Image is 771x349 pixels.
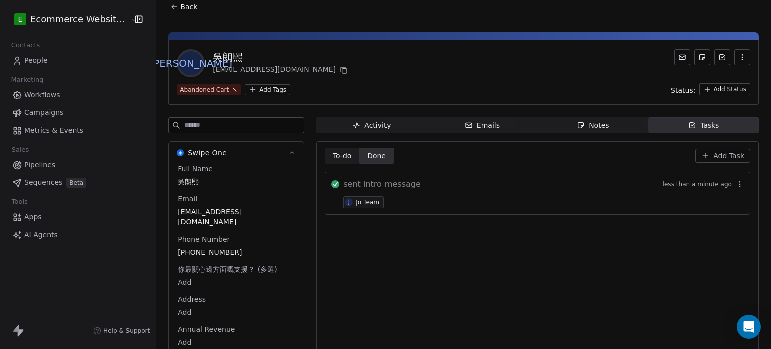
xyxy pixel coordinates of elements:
span: less than a minute ago [663,180,732,188]
div: J [348,198,350,206]
a: AI Agents [8,226,148,243]
span: [PERSON_NAME] [179,51,203,75]
span: Full Name [176,164,215,174]
a: SequencesBeta [8,174,148,191]
a: People [8,52,148,69]
a: Help & Support [93,327,150,335]
div: [EMAIL_ADDRESS][DOMAIN_NAME] [213,64,350,76]
span: Apps [24,212,42,222]
span: People [24,55,48,66]
span: AI Agents [24,229,58,240]
span: Contacts [7,38,44,53]
span: Add [178,277,295,287]
span: Metrics & Events [24,125,83,136]
button: Add Status [699,83,750,95]
span: 吳朗熙 [178,177,295,187]
span: [PHONE_NUMBER] [178,247,295,257]
span: Annual Revenue [176,324,237,334]
span: Add [178,337,295,347]
span: Marketing [7,72,48,87]
span: Ecommerce Website Builder [30,13,128,26]
a: Apps [8,209,148,225]
a: Workflows [8,87,148,103]
span: Email [176,194,199,204]
span: Address [176,294,208,304]
span: Campaigns [24,107,63,118]
span: Add Task [713,151,744,161]
a: Pipelines [8,157,148,173]
span: Phone Number [176,234,232,244]
span: Sales [7,142,33,157]
span: Beta [66,178,86,188]
div: Open Intercom Messenger [737,315,761,339]
span: Add [178,307,295,317]
span: Pipelines [24,160,55,170]
button: EEcommerce Website Builder [12,11,123,28]
a: Metrics & Events [8,122,148,139]
img: Swipe One [177,149,184,156]
span: [EMAIL_ADDRESS][DOMAIN_NAME] [178,207,295,227]
span: Help & Support [103,327,150,335]
span: Status: [671,85,695,95]
a: Campaigns [8,104,148,121]
div: 吳朗熙 [213,50,350,64]
span: Swipe One [188,148,227,158]
div: Activity [352,120,391,131]
button: Add Tags [245,84,290,95]
span: Back [180,2,197,12]
div: Emails [465,120,500,131]
div: Abandoned Cart [180,85,229,94]
span: To-do [333,151,352,161]
span: Tools [7,194,32,209]
span: Workflows [24,90,60,100]
span: E [18,14,23,24]
span: 你最關心邊方面嘅支援？ (多選) [176,264,279,274]
div: Notes [577,120,609,131]
button: Swipe OneSwipe One [169,142,304,164]
button: Add Task [695,149,750,163]
div: Jo Team [356,199,379,206]
span: sent intro message [343,178,421,190]
span: Sequences [24,177,62,188]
